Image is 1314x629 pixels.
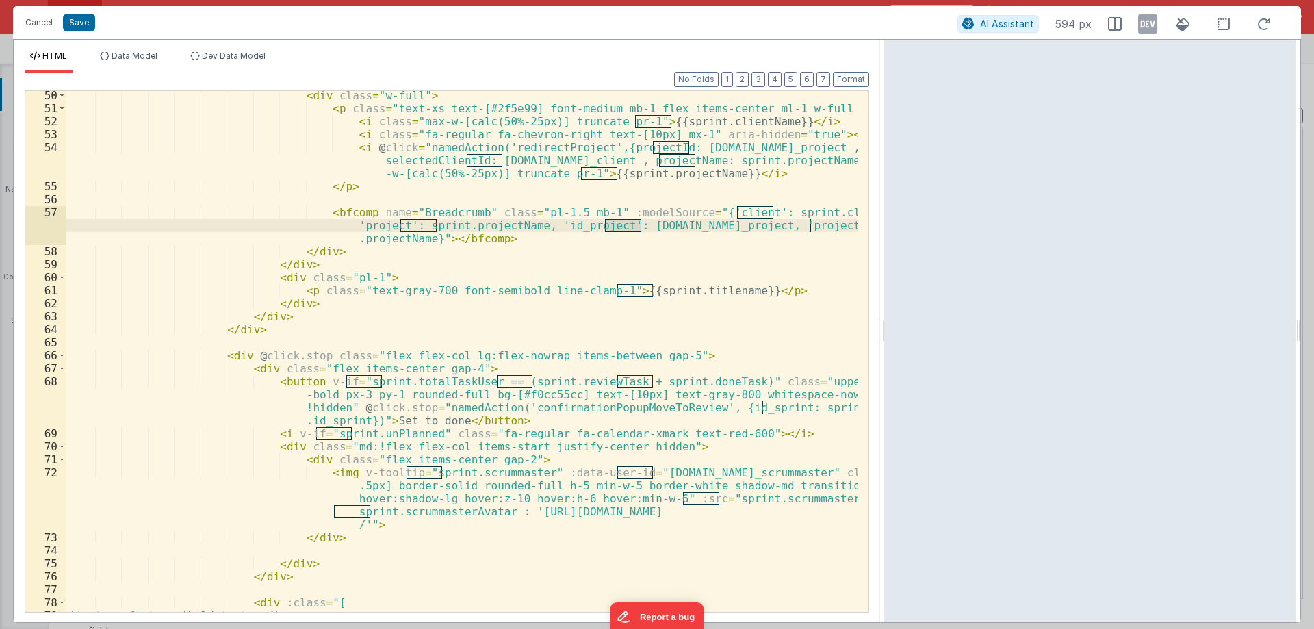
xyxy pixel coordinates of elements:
[25,323,66,336] div: 64
[25,375,66,427] div: 68
[768,72,782,87] button: 4
[816,72,830,87] button: 7
[833,72,869,87] button: Format
[25,531,66,544] div: 73
[42,51,67,61] span: HTML
[25,89,66,102] div: 50
[25,596,66,609] div: 78
[202,51,266,61] span: Dev Data Model
[25,609,66,622] div: 79
[784,72,797,87] button: 5
[25,102,66,115] div: 51
[800,72,814,87] button: 6
[18,13,60,32] button: Cancel
[25,453,66,466] div: 71
[25,180,66,193] div: 55
[751,72,765,87] button: 3
[25,466,66,531] div: 72
[721,72,733,87] button: 1
[736,72,749,87] button: 2
[25,206,66,245] div: 57
[25,258,66,271] div: 59
[25,362,66,375] div: 67
[25,557,66,570] div: 75
[25,336,66,349] div: 65
[980,18,1034,29] span: AI Assistant
[674,72,719,87] button: No Folds
[25,245,66,258] div: 58
[25,583,66,596] div: 77
[25,128,66,141] div: 53
[25,349,66,362] div: 66
[25,115,66,128] div: 52
[25,284,66,297] div: 61
[25,271,66,284] div: 60
[63,14,95,31] button: Save
[957,15,1039,33] button: AI Assistant
[25,297,66,310] div: 62
[25,570,66,583] div: 76
[25,440,66,453] div: 70
[1055,16,1092,32] span: 594 px
[25,141,66,180] div: 54
[25,427,66,440] div: 69
[25,310,66,323] div: 63
[25,193,66,206] div: 56
[112,51,157,61] span: Data Model
[25,544,66,557] div: 74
